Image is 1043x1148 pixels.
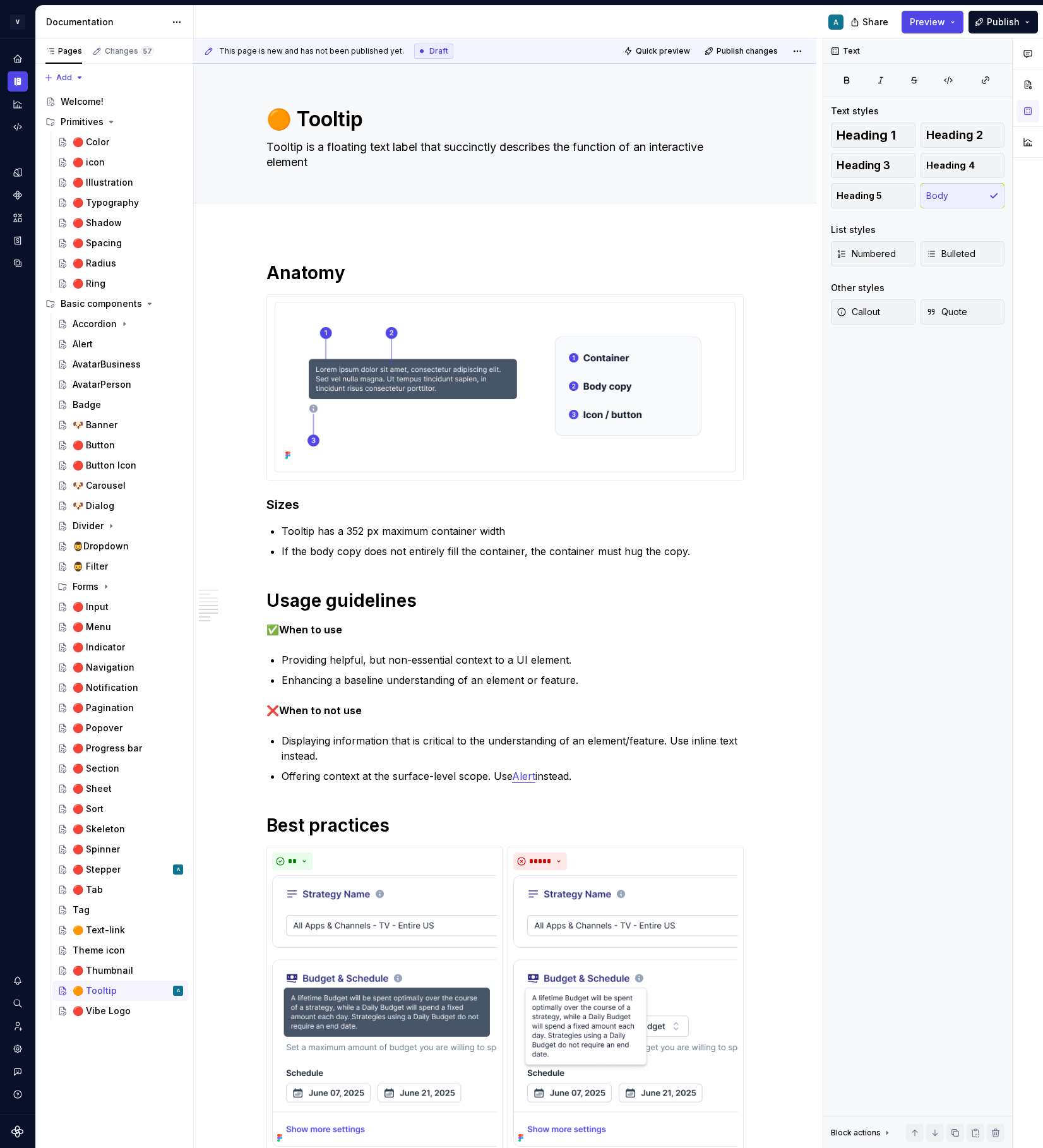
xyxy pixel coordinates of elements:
[73,722,122,734] div: 🔴 Popover
[52,253,188,273] a: 🔴 Radius
[701,42,784,60] button: Publish changes
[73,843,120,856] div: 🔴 Spinner
[73,580,98,593] div: Forms
[73,136,109,148] div: 🔴 Color
[831,1128,881,1138] div: Block actions
[11,1125,24,1138] svg: Supernova Logo
[61,116,104,128] div: Primitives
[73,459,136,472] div: 🔴 Button Icon
[52,920,188,940] a: 🟠 Text-link
[8,1016,28,1036] a: Invite team
[73,479,126,492] div: 🐶 Carousel
[844,11,897,33] button: Share
[8,993,28,1013] div: Search ⌘K
[831,105,879,117] div: Text styles
[40,92,188,112] a: Welcome!
[73,176,133,189] div: 🔴 Illustration
[968,11,1038,33] button: Publish
[52,637,188,657] a: 🔴 Indicator
[73,499,114,512] div: 🐶 Dialog
[8,208,28,228] div: Assets
[73,378,131,391] div: AvatarPerson
[73,540,129,553] div: 🧔‍♂️Dropdown
[73,964,133,977] div: 🔴 Thumbnail
[902,11,963,33] button: Preview
[8,49,28,69] div: Home
[52,374,188,395] a: AvatarPerson
[833,17,838,27] div: A
[8,253,28,273] div: Data sources
[52,395,188,415] a: Badge
[8,94,28,114] a: Analytics
[73,419,117,431] div: 🐶 Banner
[52,981,188,1001] a: 🟠 TooltipA
[52,273,188,294] a: 🔴 Ring
[52,132,188,152] a: 🔴 Color
[8,185,28,205] div: Components
[52,819,188,839] a: 🔴 Skeleton
[73,621,111,633] div: 🔴 Menu
[73,217,122,229] div: 🔴 Shadow
[8,162,28,182] a: Design tokens
[73,277,105,290] div: 🔴 Ring
[73,924,125,936] div: 🟠 Text-link
[73,984,117,997] div: 🟠 Tooltip
[52,354,188,374] a: AvatarBusiness
[52,900,188,920] a: Tag
[177,984,180,997] div: A
[272,875,497,1147] img: 0c12fa75-aaf1-4475-8d1d-142673df3cf8.png
[10,15,25,30] div: V
[266,622,744,637] p: ✅
[56,73,72,83] span: Add
[52,657,188,678] a: 🔴 Navigation
[513,875,738,1147] img: 1ec48d9e-d000-4625-944c-4d341ebf40c7.png
[61,297,142,310] div: Basic components
[40,69,88,87] button: Add
[73,883,103,896] div: 🔴 Tab
[831,1124,892,1142] div: Block actions
[862,16,888,28] span: Share
[921,123,1005,148] button: Heading 2
[921,299,1005,325] button: Quote
[52,758,188,779] a: 🔴 Section
[282,768,744,784] p: Offering context at the surface-level scope. Use instead.
[52,415,188,435] a: 🐶 Banner
[831,282,885,294] div: Other styles
[837,189,882,202] span: Heading 5
[52,960,188,981] a: 🔴 Thumbnail
[831,123,915,148] button: Heading 1
[61,95,104,108] div: Welcome!
[52,940,188,960] a: Theme icon
[8,1039,28,1059] div: Settings
[279,704,362,717] strong: When to not use
[73,196,139,209] div: 🔴 Typography
[52,193,188,213] a: 🔴 Typography
[837,129,896,141] span: Heading 1
[717,46,778,56] span: Publish changes
[73,257,116,270] div: 🔴 Radius
[52,738,188,758] a: 🔴 Progress bar
[73,439,115,451] div: 🔴 Button
[831,224,876,236] div: List styles
[73,641,125,654] div: 🔴 Indicator
[52,536,188,556] a: 🧔‍♂️Dropdown
[73,560,108,573] div: 🧔‍♂️ Filter
[8,71,28,92] a: Documentation
[52,617,188,637] a: 🔴 Menu
[831,241,915,266] button: Numbered
[52,597,188,617] a: 🔴 Input
[279,623,342,636] strong: When to use
[52,435,188,455] a: 🔴 Button
[52,233,188,253] a: 🔴 Spacing
[926,248,975,260] span: Bulleted
[73,823,125,835] div: 🔴 Skeleton
[837,159,890,172] span: Heading 3
[8,971,28,991] button: Notifications
[45,46,82,56] div: Pages
[141,46,154,56] span: 57
[831,153,915,178] button: Heading 3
